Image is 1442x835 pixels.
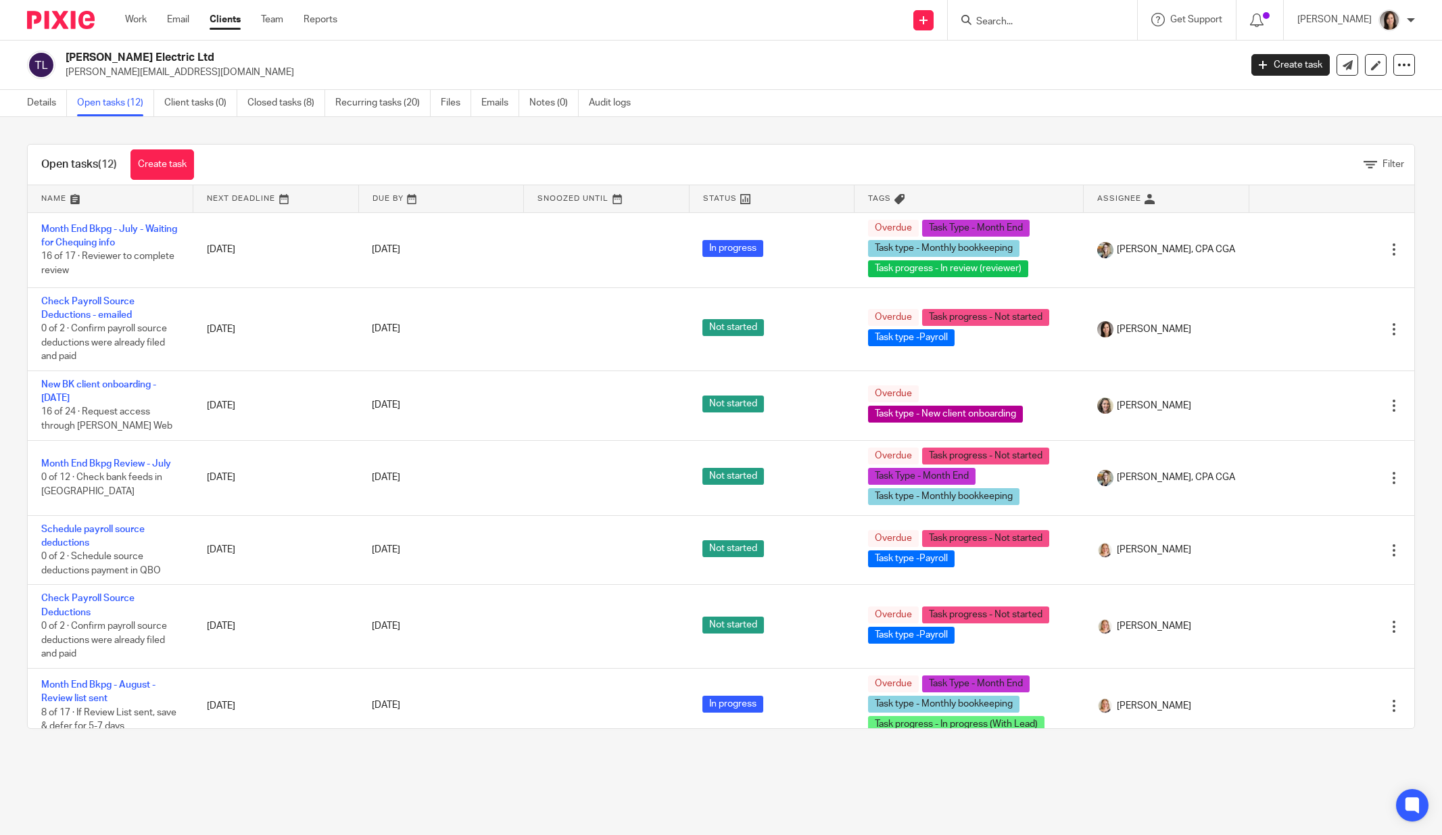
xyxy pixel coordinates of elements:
[1117,619,1191,633] span: [PERSON_NAME]
[1097,542,1113,558] img: Screenshot%202025-09-16%20114050.png
[441,90,471,116] a: Files
[1117,399,1191,412] span: [PERSON_NAME]
[1097,242,1113,258] img: Chrissy%20McGale%20Bio%20Pic%201.jpg
[41,252,174,276] span: 16 of 17 · Reviewer to complete review
[98,159,117,170] span: (12)
[193,585,359,668] td: [DATE]
[372,245,400,254] span: [DATE]
[1117,699,1191,713] span: [PERSON_NAME]
[922,675,1030,692] span: Task Type - Month End
[1097,619,1113,635] img: Screenshot%202025-09-16%20114050.png
[41,473,162,496] span: 0 of 12 · Check bank feeds in [GEOGRAPHIC_DATA]
[193,440,359,515] td: [DATE]
[41,224,177,247] a: Month End Bkpg - July - Waiting for Chequing info
[868,309,919,326] span: Overdue
[868,696,1019,713] span: Task type - Monthly bookkeeping
[193,668,359,743] td: [DATE]
[41,459,171,469] a: Month End Bkpg Review - July
[922,530,1049,547] span: Task progress - Not started
[1383,160,1404,169] span: Filter
[27,11,95,29] img: Pixie
[167,13,189,26] a: Email
[868,716,1044,733] span: Task progress - In progress (With Lead)
[41,324,167,361] span: 0 of 2 · Confirm payroll source deductions were already filed and paid
[193,371,359,440] td: [DATE]
[1117,471,1235,484] span: [PERSON_NAME], CPA CGA
[868,240,1019,257] span: Task type - Monthly bookkeeping
[1170,15,1222,24] span: Get Support
[702,319,764,336] span: Not started
[703,195,737,202] span: Status
[702,396,764,412] span: Not started
[481,90,519,116] a: Emails
[66,66,1231,79] p: [PERSON_NAME][EMAIL_ADDRESS][DOMAIN_NAME]
[372,701,400,711] span: [DATE]
[130,149,194,180] a: Create task
[1378,9,1400,31] img: Danielle%20photo.jpg
[868,385,919,402] span: Overdue
[868,406,1023,423] span: Task type - New client onboarding
[372,401,400,410] span: [DATE]
[922,606,1049,623] span: Task progress - Not started
[702,617,764,634] span: Not started
[41,380,156,403] a: New BK client onboarding - [DATE]
[1117,323,1191,336] span: [PERSON_NAME]
[41,158,117,172] h1: Open tasks
[589,90,641,116] a: Audit logs
[372,473,400,483] span: [DATE]
[210,13,241,26] a: Clients
[1117,543,1191,556] span: [PERSON_NAME]
[125,13,147,26] a: Work
[868,675,919,692] span: Overdue
[868,627,955,644] span: Task type -Payroll
[41,621,167,659] span: 0 of 2 · Confirm payroll source deductions were already filed and paid
[868,448,919,464] span: Overdue
[41,297,135,320] a: Check Payroll Source Deductions - emailed
[529,90,579,116] a: Notes (0)
[66,51,998,65] h2: [PERSON_NAME] Electric Ltd
[1097,470,1113,486] img: Chrissy%20McGale%20Bio%20Pic%201.jpg
[868,260,1028,277] span: Task progress - In review (reviewer)
[27,90,67,116] a: Details
[702,468,764,485] span: Not started
[922,220,1030,237] span: Task Type - Month End
[304,13,337,26] a: Reports
[372,325,400,334] span: [DATE]
[261,13,283,26] a: Team
[1251,54,1330,76] a: Create task
[335,90,431,116] a: Recurring tasks (20)
[922,309,1049,326] span: Task progress - Not started
[868,606,919,623] span: Overdue
[41,552,161,576] span: 0 of 2 · Schedule source deductions payment in QBO
[372,545,400,554] span: [DATE]
[41,408,172,431] span: 16 of 24 · Request access through [PERSON_NAME] Web
[537,195,608,202] span: Snoozed Until
[702,540,764,557] span: Not started
[193,515,359,585] td: [DATE]
[1117,243,1235,256] span: [PERSON_NAME], CPA CGA
[1097,321,1113,337] img: Danielle%20photo.jpg
[41,680,155,703] a: Month End Bkpg - August - Review list sent
[1297,13,1372,26] p: [PERSON_NAME]
[868,550,955,567] span: Task type -Payroll
[77,90,154,116] a: Open tasks (12)
[702,240,763,257] span: In progress
[868,329,955,346] span: Task type -Payroll
[868,220,919,237] span: Overdue
[1097,698,1113,714] img: Screenshot%202025-09-16%20114050.png
[702,696,763,713] span: In progress
[975,16,1097,28] input: Search
[868,530,919,547] span: Overdue
[193,287,359,371] td: [DATE]
[868,195,891,202] span: Tags
[922,448,1049,464] span: Task progress - Not started
[27,51,55,79] img: svg%3E
[164,90,237,116] a: Client tasks (0)
[372,622,400,631] span: [DATE]
[1097,398,1113,414] img: IMG_7896.JPG
[247,90,325,116] a: Closed tasks (8)
[41,594,135,617] a: Check Payroll Source Deductions
[868,468,976,485] span: Task Type - Month End
[41,525,145,548] a: Schedule payroll source deductions
[41,708,176,732] span: 8 of 17 · If Review List sent, save & defer for 5-7 days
